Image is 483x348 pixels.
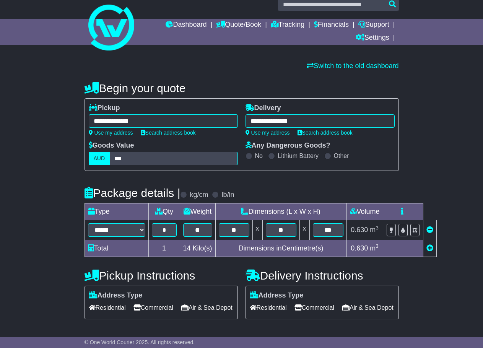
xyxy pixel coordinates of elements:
td: Qty [148,203,180,220]
a: Settings [356,32,389,45]
label: lb/in [221,191,234,199]
sup: 3 [376,243,379,249]
span: m [370,226,379,234]
a: Search address book [141,130,196,136]
td: Kilo(s) [180,240,215,257]
td: x [299,220,309,240]
span: Air & Sea Depot [342,302,394,314]
h4: Begin your quote [85,82,399,94]
a: Tracking [271,19,304,32]
span: Commercial [133,302,173,314]
label: No [255,152,263,159]
td: Dimensions (L x W x H) [215,203,346,220]
label: AUD [89,152,110,165]
a: Add new item [426,244,433,252]
span: 0.630 [351,226,368,234]
a: Remove this item [426,226,433,234]
a: Switch to the old dashboard [307,62,398,70]
label: Pickup [89,104,120,112]
h4: Delivery Instructions [246,269,399,282]
span: © One World Courier 2025. All rights reserved. [85,339,195,345]
span: m [370,244,379,252]
span: Residential [250,302,287,314]
td: Total [85,240,148,257]
span: Commercial [294,302,334,314]
span: Air & Sea Depot [181,302,233,314]
h4: Pickup Instructions [85,269,238,282]
label: Lithium Battery [278,152,319,159]
label: Delivery [246,104,281,112]
a: Quote/Book [216,19,261,32]
label: Address Type [250,291,304,300]
h4: Package details | [85,187,181,199]
label: kg/cm [190,191,208,199]
label: Goods Value [89,141,134,150]
a: Dashboard [166,19,207,32]
td: x [252,220,262,240]
a: Use my address [89,130,133,136]
a: Financials [314,19,349,32]
td: 1 [148,240,180,257]
span: 0.630 [351,244,368,252]
sup: 3 [376,225,379,231]
td: Volume [346,203,383,220]
span: 14 [183,244,191,252]
td: Weight [180,203,215,220]
label: Address Type [89,291,143,300]
span: Residential [89,302,126,314]
td: Type [85,203,148,220]
label: Other [334,152,349,159]
a: Search address book [298,130,353,136]
a: Support [358,19,389,32]
a: Use my address [246,130,290,136]
td: Dimensions in Centimetre(s) [215,240,346,257]
label: Any Dangerous Goods? [246,141,330,150]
